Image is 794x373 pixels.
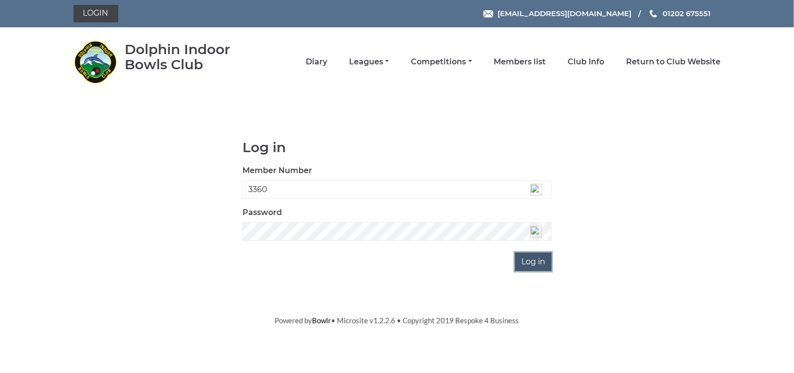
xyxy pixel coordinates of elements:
img: Dolphin Indoor Bowls Club [74,40,117,84]
a: Login [74,5,118,22]
img: npw-badge-icon-locked.svg [530,226,542,237]
a: Return to Club Website [627,57,721,67]
label: Member Number [242,165,312,177]
img: Email [483,10,493,18]
h1: Log in [242,140,552,155]
div: Dolphin Indoor Bowls Club [125,42,259,72]
input: Log in [515,253,552,271]
img: Phone us [650,10,657,18]
a: Club Info [568,57,605,67]
a: Members list [494,57,546,67]
a: Diary [306,57,327,67]
span: Powered by • Microsite v1.2.2.6 • Copyright 2019 Bespoke 4 Business [275,316,519,325]
a: Email [EMAIL_ADDRESS][DOMAIN_NAME] [483,8,631,19]
label: Password [242,207,282,218]
img: npw-badge-icon-locked.svg [530,184,542,196]
a: Bowlr [313,316,332,325]
span: 01202 675551 [663,9,711,18]
a: Leagues [349,57,389,67]
a: Competitions [411,57,472,67]
span: [EMAIL_ADDRESS][DOMAIN_NAME] [498,9,631,18]
a: Phone us 01202 675551 [648,8,711,19]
